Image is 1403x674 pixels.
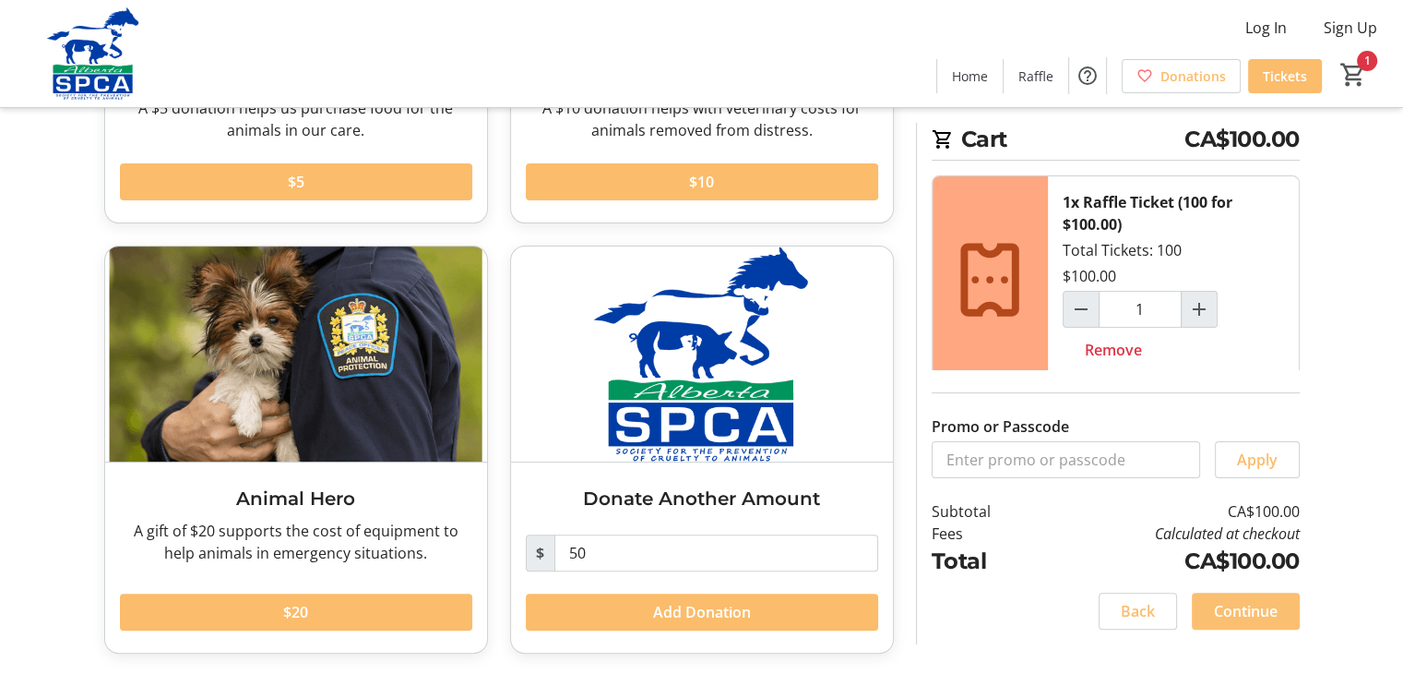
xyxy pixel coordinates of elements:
[120,97,472,141] div: A $5 donation helps us purchase food for the animals in our care.
[120,163,472,200] button: $5
[1064,292,1099,327] button: Decrement by one
[554,535,878,572] input: Donation Amount
[511,247,893,462] img: Donate Another Amount
[689,171,714,193] span: $10
[1245,17,1287,39] span: Log In
[932,415,1069,438] label: Promo or Passcode
[1038,500,1299,523] td: CA$100.00
[1160,66,1226,86] span: Donations
[1214,600,1278,622] span: Continue
[952,66,988,86] span: Home
[1004,59,1068,93] a: Raffle
[526,535,555,572] span: $
[1122,59,1241,93] a: Donations
[1248,59,1322,93] a: Tickets
[1085,339,1142,361] span: Remove
[932,500,1039,523] td: Subtotal
[1192,593,1300,630] button: Continue
[120,520,472,564] div: A gift of $20 supports the cost of equipment to help animals in emergency situations.
[288,171,304,193] span: $5
[1121,600,1155,622] span: Back
[1231,13,1302,42] button: Log In
[1048,176,1299,383] div: Total Tickets: 100
[526,594,878,631] button: Add Donation
[932,545,1039,578] td: Total
[1063,265,1116,287] div: $100.00
[1063,191,1284,235] div: 1x Raffle Ticket (100 for $100.00)
[937,59,1003,93] a: Home
[1099,291,1182,328] input: Raffle Ticket (100 for $100.00) Quantity
[932,441,1200,478] input: Enter promo or passcode
[1099,593,1177,630] button: Back
[120,594,472,631] button: $20
[932,523,1039,545] td: Fees
[526,485,878,512] h3: Donate Another Amount
[120,485,472,512] h3: Animal Hero
[526,97,878,141] div: A $10 donation helps with veterinary costs for animals removed from distress.
[932,123,1300,161] h2: Cart
[1184,123,1300,156] span: CA$100.00
[1263,66,1307,86] span: Tickets
[1215,441,1300,478] button: Apply
[1309,13,1392,42] button: Sign Up
[11,7,175,100] img: Alberta SPCA's Logo
[1063,331,1164,368] button: Remove
[1038,523,1299,545] td: Calculated at checkout
[1337,58,1370,91] button: Cart
[1324,17,1377,39] span: Sign Up
[1038,545,1299,578] td: CA$100.00
[283,601,308,623] span: $20
[1182,292,1217,327] button: Increment by one
[526,163,878,200] button: $10
[1069,57,1106,94] button: Help
[1018,66,1053,86] span: Raffle
[105,247,487,462] img: Animal Hero
[1237,449,1278,471] span: Apply
[653,601,751,623] span: Add Donation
